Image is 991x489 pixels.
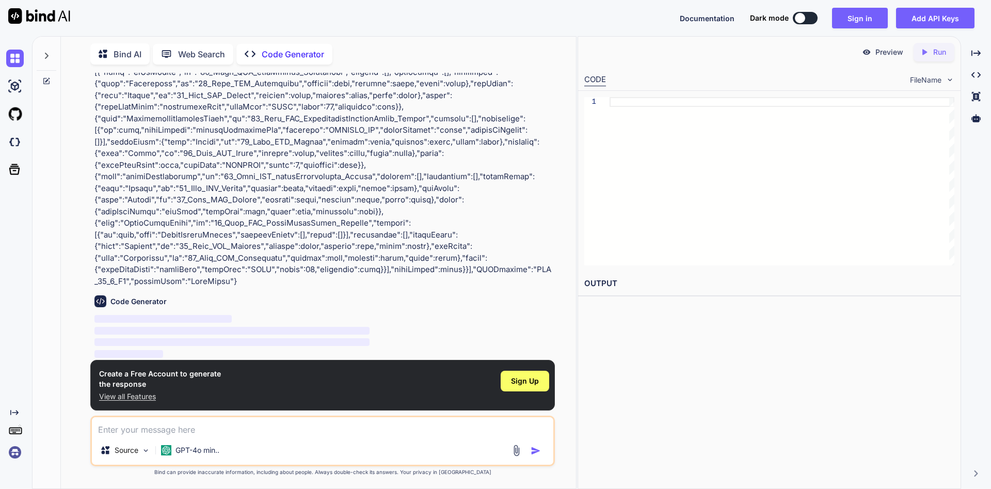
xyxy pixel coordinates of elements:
[114,48,141,60] p: Bind AI
[875,47,903,57] p: Preview
[946,75,954,84] img: chevron down
[175,445,219,455] p: GPT-4o min..
[680,13,734,24] button: Documentation
[510,445,522,456] img: attachment
[178,48,225,60] p: Web Search
[6,105,24,123] img: githubLight
[99,369,221,389] h1: Create a Free Account to generate the response
[6,77,24,95] img: ai-studio
[680,14,734,23] span: Documentation
[6,444,24,461] img: signin
[6,50,24,67] img: chat
[531,446,541,456] img: icon
[910,75,941,85] span: FileName
[262,48,324,60] p: Code Generator
[933,47,946,57] p: Run
[141,446,150,455] img: Pick Models
[110,296,167,307] h6: Code Generator
[161,445,171,455] img: GPT-4o mini
[862,48,871,57] img: preview
[90,468,555,476] p: Bind can provide inaccurate information, including about people. Always double-check its answers....
[832,8,888,28] button: Sign in
[511,376,539,386] span: Sign Up
[94,338,370,346] span: ‌
[6,133,24,151] img: darkCloudIdeIcon
[578,272,961,296] h2: OUTPUT
[750,13,789,23] span: Dark mode
[584,74,606,86] div: CODE
[99,391,221,402] p: View all Features
[584,97,596,107] div: 1
[8,8,70,24] img: Bind AI
[94,327,370,335] span: ‌
[115,445,138,455] p: Source
[94,350,163,358] span: ‌
[896,8,974,28] button: Add API Keys
[94,315,232,323] span: ‌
